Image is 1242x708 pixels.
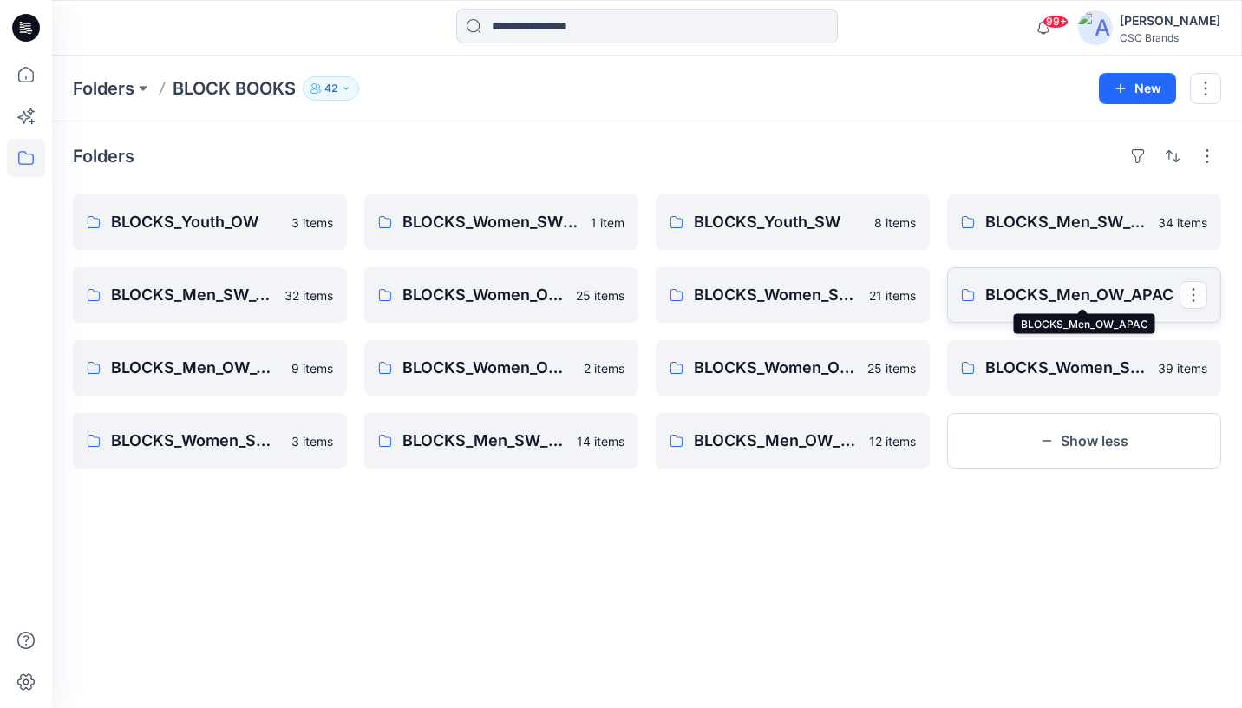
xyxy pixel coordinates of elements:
p: 25 items [867,359,916,377]
img: avatar [1078,10,1113,45]
p: BLOCKS_Women_SW_APAC [694,283,859,307]
p: 9 items [291,359,333,377]
a: Folders [73,76,134,101]
a: BLOCKS_Youth_SW8 items [656,194,930,250]
a: BLOCKS_Women_SW_APAC21 items [656,267,930,323]
p: BLOCKS_Men_SW_GLOBAL [111,283,274,307]
p: 21 items [869,286,916,305]
p: 25 items [576,286,624,305]
p: 32 items [284,286,333,305]
span: 99+ [1043,15,1069,29]
p: 14 items [577,432,624,450]
a: BLOCKS_Men_SW_EXTENDED14 items [364,413,638,469]
p: 34 items [1158,213,1207,232]
p: BLOCKS_Men_OW_GLOBAL [111,356,281,380]
a: BLOCKS_Men_OW_APAC [947,267,1221,323]
p: BLOCKS_Women_SW_EU [111,429,281,453]
a: BLOCKS_Women_OW_EU2 items [364,340,638,396]
p: BLOCKS_Men_OW_EXTENDED [694,429,859,453]
a: BLOCKS_Men_SW_GLOBAL32 items [73,267,347,323]
a: BLOCKS_Women_OW_APAC25 items [364,267,638,323]
a: BLOCKS_Men_OW_GLOBAL9 items [73,340,347,396]
a: BLOCKS_Men_SW_APAC34 items [947,194,1221,250]
p: BLOCK BOOKS [173,76,296,101]
p: BLOCKS_Youth_SW [694,210,864,234]
p: BLOCKS_Men_SW_EXTENDED [402,429,566,453]
p: 8 items [874,213,916,232]
p: 3 items [291,213,333,232]
a: BLOCKS_Women_SW_GLOBAL39 items [947,340,1221,396]
p: 42 [324,79,337,98]
p: 12 items [869,432,916,450]
p: 39 items [1158,359,1207,377]
a: BLOCKS_Women_SW_EXTENDED1 item [364,194,638,250]
p: BLOCKS_Men_SW_APAC [985,210,1147,234]
p: BLOCKS_Women_OW_GLOBAL [694,356,857,380]
p: BLOCKS_Women_SW_GLOBAL [985,356,1147,380]
p: 2 items [584,359,624,377]
a: BLOCKS_Women_OW_GLOBAL25 items [656,340,930,396]
h4: Folders [73,146,134,167]
a: BLOCKS_Men_OW_EXTENDED12 items [656,413,930,469]
a: BLOCKS_Youth_OW3 items [73,194,347,250]
div: CSC Brands [1120,31,1220,44]
a: BLOCKS_Women_SW_EU3 items [73,413,347,469]
p: BLOCKS_Men_OW_APAC [985,283,1180,307]
p: BLOCKS_Women_OW_EU [402,356,573,380]
button: New [1099,73,1176,104]
p: BLOCKS_Youth_OW [111,210,281,234]
button: Show less [947,413,1221,469]
p: BLOCKS_Women_OW_APAC [402,283,565,307]
p: 3 items [291,432,333,450]
p: BLOCKS_Women_SW_EXTENDED [402,210,580,234]
div: [PERSON_NAME] [1120,10,1220,31]
p: 1 item [591,213,624,232]
button: 42 [303,76,359,101]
